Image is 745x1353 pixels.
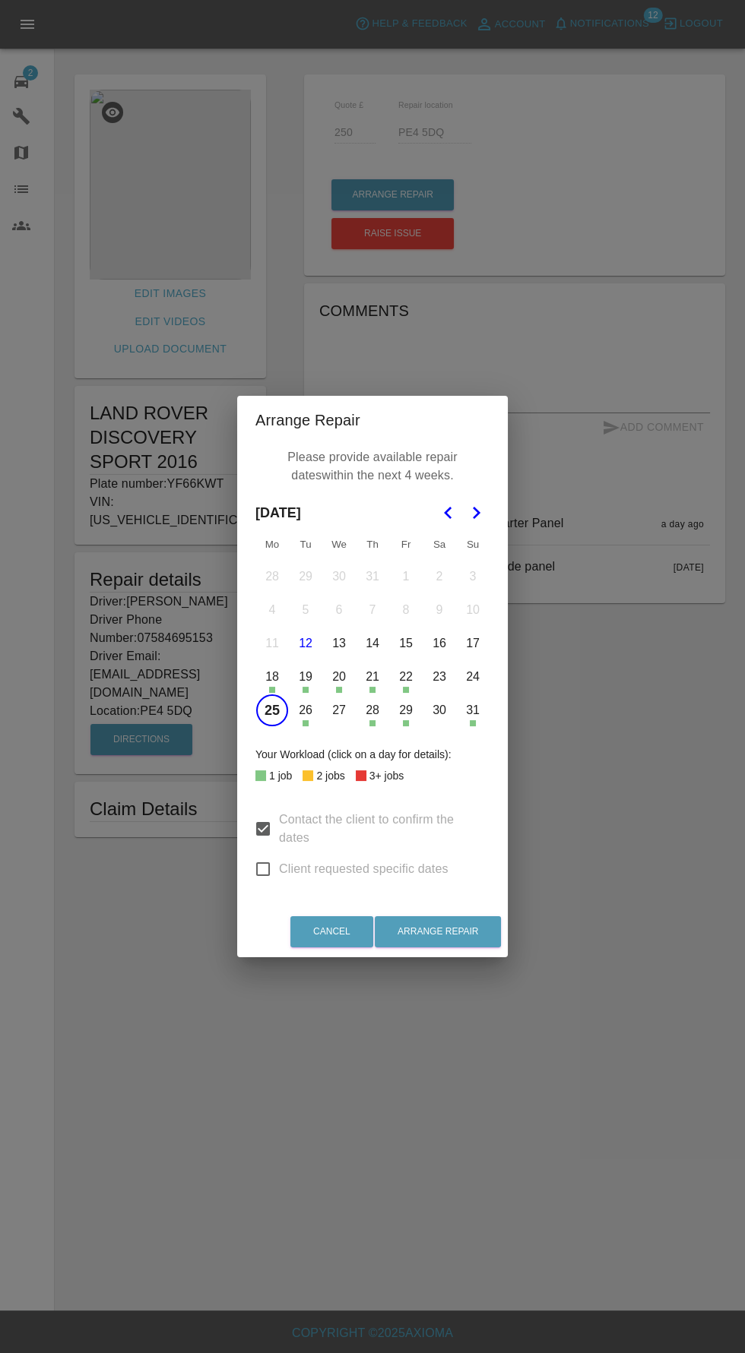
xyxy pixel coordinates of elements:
[357,661,388,693] button: Thursday, August 21st, 2025
[390,561,422,593] button: Friday, August 1st, 2025
[290,594,322,626] button: Tuesday, August 5th, 2025
[423,594,455,626] button: Saturday, August 9th, 2025
[263,444,482,488] p: Please provide available repair dates within the next 4 weeks.
[390,594,422,626] button: Friday, August 8th, 2025
[357,561,388,593] button: Thursday, July 31st, 2025
[255,745,490,763] div: Your Workload (click on a day for details):
[316,767,344,785] div: 2 jobs
[279,860,449,878] span: Client requested specific dates
[423,628,455,659] button: Saturday, August 16th, 2025
[323,661,355,693] button: Wednesday, August 20th, 2025
[423,694,455,726] button: Saturday, August 30th, 2025
[390,661,422,693] button: Friday, August 22nd, 2025
[255,530,289,560] th: Monday
[369,767,404,785] div: 3+ jobs
[457,694,489,726] button: Sunday, August 31st, 2025
[256,694,288,726] button: Monday, August 25th, 2025, selected
[255,496,301,530] span: [DATE]
[289,530,322,560] th: Tuesday
[255,530,490,727] table: August 2025
[357,694,388,726] button: Thursday, August 28th, 2025
[456,530,490,560] th: Sunday
[237,396,508,444] h2: Arrange Repair
[256,661,288,693] button: Monday, August 18th, 2025
[423,530,456,560] th: Saturday
[390,694,422,726] button: Friday, August 29th, 2025
[323,594,355,626] button: Wednesday, August 6th, 2025
[375,916,501,947] button: Arrange Repair
[423,661,455,693] button: Saturday, August 23rd, 2025
[290,628,322,659] button: Today, Tuesday, August 12th, 2025
[269,767,292,785] div: 1 job
[389,530,423,560] th: Friday
[357,628,388,659] button: Thursday, August 14th, 2025
[290,661,322,693] button: Tuesday, August 19th, 2025
[279,811,477,847] span: Contact the client to confirm the dates
[256,594,288,626] button: Monday, August 4th, 2025
[256,561,288,593] button: Monday, July 28th, 2025
[357,594,388,626] button: Thursday, August 7th, 2025
[457,628,489,659] button: Sunday, August 17th, 2025
[423,561,455,593] button: Saturday, August 2nd, 2025
[435,499,462,526] button: Go to the Previous Month
[457,661,489,693] button: Sunday, August 24th, 2025
[256,628,288,659] button: Monday, August 11th, 2025
[323,628,355,659] button: Wednesday, August 13th, 2025
[322,530,356,560] th: Wednesday
[323,561,355,593] button: Wednesday, July 30th, 2025
[462,499,490,526] button: Go to the Next Month
[390,628,422,659] button: Friday, August 15th, 2025
[457,561,489,593] button: Sunday, August 3rd, 2025
[356,530,389,560] th: Thursday
[323,694,355,726] button: Wednesday, August 27th, 2025
[457,594,489,626] button: Sunday, August 10th, 2025
[290,694,322,726] button: Tuesday, August 26th, 2025
[290,561,322,593] button: Tuesday, July 29th, 2025
[290,916,373,947] button: Cancel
